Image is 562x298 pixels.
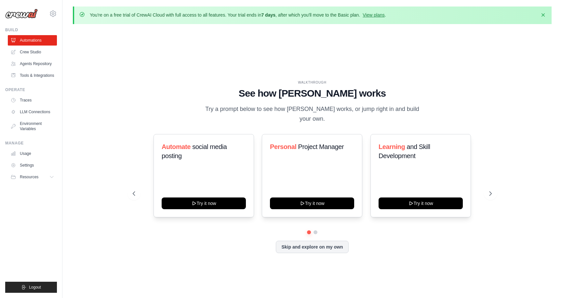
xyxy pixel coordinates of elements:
[5,87,57,92] div: Operate
[162,143,191,150] span: Automate
[363,12,384,18] a: View plans
[5,9,38,19] img: Logo
[270,197,354,209] button: Try it now
[8,59,57,69] a: Agents Repository
[8,160,57,170] a: Settings
[8,95,57,105] a: Traces
[270,143,296,150] span: Personal
[162,143,227,159] span: social media posting
[298,143,344,150] span: Project Manager
[20,174,38,180] span: Resources
[133,80,492,85] div: WALKTHROUGH
[8,172,57,182] button: Resources
[133,88,492,99] h1: See how [PERSON_NAME] works
[379,143,405,150] span: Learning
[5,282,57,293] button: Logout
[203,104,421,124] p: Try a prompt below to see how [PERSON_NAME] works, or jump right in and build your own.
[29,285,41,290] span: Logout
[8,118,57,134] a: Environment Variables
[162,197,246,209] button: Try it now
[8,47,57,57] a: Crew Studio
[379,197,463,209] button: Try it now
[8,70,57,81] a: Tools & Integrations
[90,12,386,18] p: You're on a free trial of CrewAI Cloud with full access to all features. Your trial ends in , aft...
[8,35,57,46] a: Automations
[261,12,275,18] strong: 7 days
[8,148,57,159] a: Usage
[5,141,57,146] div: Manage
[379,143,430,159] span: and Skill Development
[5,27,57,33] div: Build
[276,241,348,253] button: Skip and explore on my own
[8,107,57,117] a: LLM Connections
